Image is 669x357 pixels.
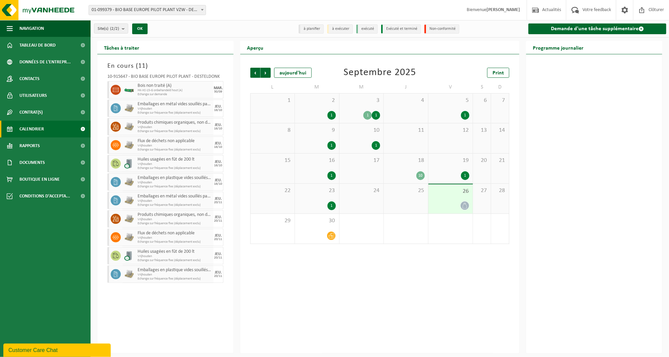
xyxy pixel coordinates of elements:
span: 6 [476,97,487,104]
div: JEU. [215,178,222,182]
span: Emballages en métal vides souillés par des substances dangereuses [138,194,212,199]
span: Boutique en ligne [19,171,60,188]
div: Septembre 2025 [344,68,416,78]
span: 4 [387,97,425,104]
span: Echange sur fréquence fixe (déplacement exclu) [138,111,212,115]
span: 1 [254,97,291,104]
h2: Aperçu [240,41,270,54]
span: Vrijhouden [138,125,212,129]
span: 15 [254,157,291,164]
img: LP-LD-00200-CU [124,251,134,261]
img: LP-PA-00000-WDN-11 [124,122,134,132]
div: JEU. [215,160,222,164]
span: 14 [495,127,506,134]
li: à planifier [299,24,324,34]
div: 20/11 [214,275,222,278]
td: M [340,81,384,93]
div: 1 [363,111,372,120]
span: 26 [432,188,469,195]
li: exécuté [356,24,378,34]
div: 20/11 [214,238,222,241]
span: Huiles usagées en fût de 200 lt [138,157,212,162]
div: 1 [461,111,469,120]
span: 10 [343,127,380,134]
div: JEU. [215,215,222,219]
div: JEU. [215,197,222,201]
span: Vrijhouden [138,273,212,277]
div: JEU. [215,141,222,145]
span: 30 [298,217,336,225]
span: 19 [432,157,469,164]
img: LP-PA-00000-WDN-11 [124,269,134,279]
span: Echange sur demande [138,93,212,97]
div: 16/10 [214,145,222,149]
span: Vrijhouden [138,144,212,148]
span: 22 [254,187,291,194]
div: 16/10 [214,164,222,167]
span: 01-099379 - BIO BASE EUROPE PILOT PLANT VZW - DESTELDONK [89,5,206,15]
span: Vrijhouden [138,218,212,222]
div: JEU. [215,234,222,238]
span: Suivant [261,68,271,78]
span: Vrijhouden [138,236,212,240]
span: 25 [387,187,425,194]
a: Print [487,68,509,78]
span: Emballages en métal vides souillés par des substances dangereuses [138,102,212,107]
div: 16/10 [214,182,222,186]
span: 8 [254,127,291,134]
span: Echange sur fréquence fixe (déplacement exclu) [138,185,212,189]
div: 1 [327,171,336,180]
span: 24 [343,187,380,194]
span: 27 [476,187,487,194]
div: 1 [327,201,336,210]
span: Vrijhouden [138,162,212,166]
h2: Programme journalier [526,41,590,54]
div: 20/11 [214,219,222,223]
span: Echange sur fréquence fixe (déplacement exclu) [138,258,212,262]
img: LP-PA-00000-WDN-11 [124,195,134,205]
span: Conditions d'accepta... [19,188,70,204]
iframe: chat widget [3,342,112,357]
span: Données de l'entrepr... [19,54,71,70]
span: 13 [476,127,487,134]
img: LP-PA-00000-WDN-11 [124,103,134,113]
a: Demande d'une tâche supplémentaire [528,23,666,34]
div: 16/10 [214,127,222,130]
div: JEU. [215,123,222,127]
td: L [250,81,295,93]
span: 18 [387,157,425,164]
div: 30/09 [214,90,222,94]
span: 21 [495,157,506,164]
span: 20 [476,157,487,164]
span: Print [493,70,504,76]
span: 11 [138,63,146,69]
span: 29 [254,217,291,225]
li: Exécuté et terminé [381,24,421,34]
div: 1 [372,111,380,120]
img: LP-PA-00000-WDN-11 [124,232,134,242]
span: Bois non traité (A) [138,83,212,88]
span: 11 [387,127,425,134]
div: 1 [327,111,336,120]
span: Contrat(s) [19,104,43,121]
div: 1 [461,171,469,180]
img: LP-PA-00000-WDN-11 [124,214,134,224]
div: JEU. [215,252,222,256]
button: OK [132,23,148,34]
span: Huiles usagées en fût de 200 lt [138,249,212,254]
span: Produits chimiques organiques, non dangereux en petit emballage [138,212,212,218]
span: Echange sur fréquence fixe (déplacement exclu) [138,277,212,281]
li: Non-conformité [424,24,459,34]
button: Site(s)(2/2) [94,23,128,34]
span: Emballages en plastique vides souillés par des substances oxydants (comburant) [138,175,212,181]
span: Contacts [19,70,40,87]
img: LP-PA-00000-WDN-11 [124,177,134,187]
td: D [491,81,509,93]
span: 2 [298,97,336,104]
span: Echange sur fréquence fixe (déplacement exclu) [138,129,212,133]
div: 10 [416,171,425,180]
span: 12 [432,127,469,134]
span: Produits chimiques organiques, non dangereux en petit emballage [138,120,212,125]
